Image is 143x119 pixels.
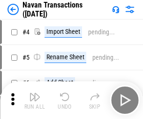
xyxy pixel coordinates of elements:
[45,26,82,38] div: Import Sheet
[81,79,108,87] div: pending...
[92,54,119,61] div: pending...
[45,77,75,88] div: Add Sheet
[45,52,86,63] div: Rename Sheet
[23,54,30,61] span: # 5
[23,0,108,18] div: Navan Transactions ([DATE])
[23,79,30,87] span: # 6
[88,29,115,36] div: pending...
[124,4,135,15] img: Settings menu
[112,6,120,13] img: Support
[8,4,19,15] img: Back
[23,28,30,36] span: # 4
